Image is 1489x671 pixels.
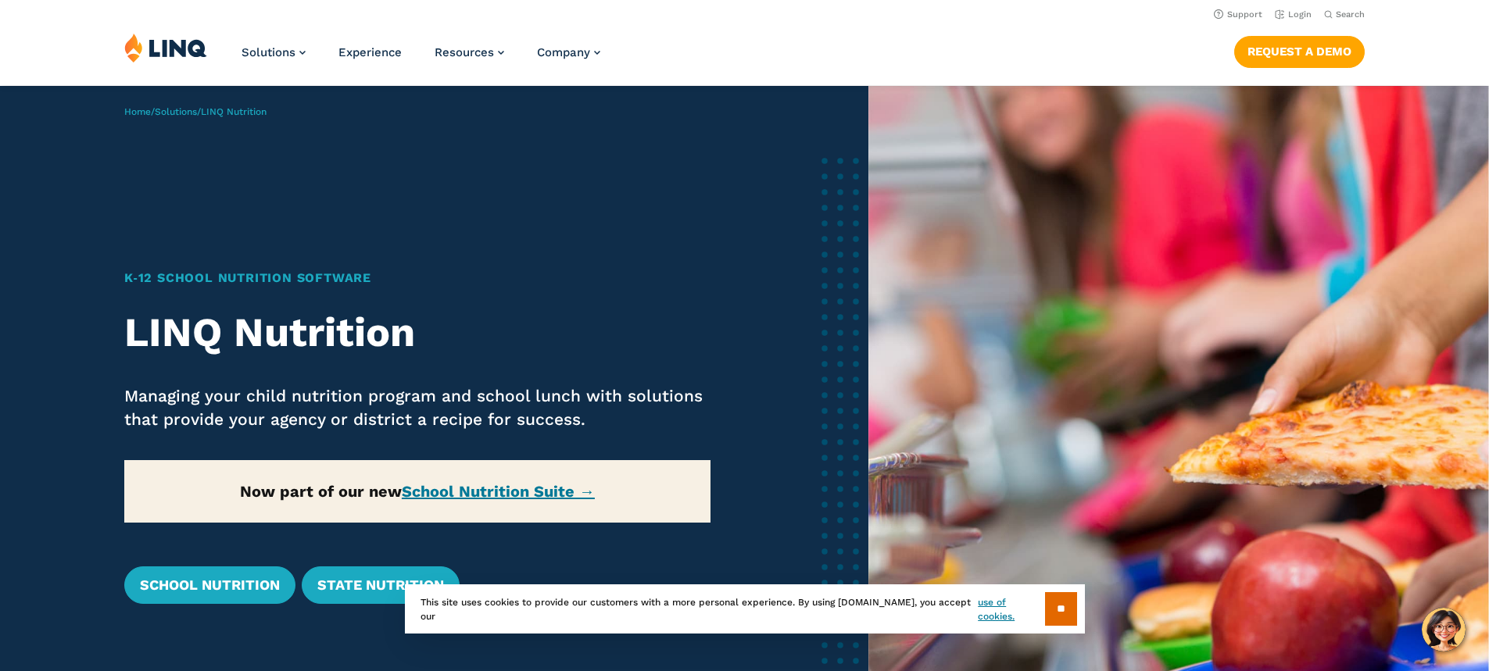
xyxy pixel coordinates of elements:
[1214,9,1262,20] a: Support
[124,269,711,287] h1: K‑12 School Nutrition Software
[978,595,1044,623] a: use of cookies.
[302,566,460,604] a: State Nutrition
[124,106,151,117] a: Home
[124,566,295,604] a: School Nutrition
[124,33,207,62] img: LINQ | K‑12 Software
[435,45,504,59] a: Resources
[1234,36,1365,67] a: Request a Demo
[1275,9,1312,20] a: Login
[1336,9,1365,20] span: Search
[124,309,415,356] strong: LINQ Nutrition
[1234,33,1365,67] nav: Button Navigation
[124,384,711,431] p: Managing your child nutrition program and school lunch with solutions that provide your agency or...
[435,45,494,59] span: Resources
[338,45,402,59] a: Experience
[240,482,595,501] strong: Now part of our new
[124,106,267,117] span: / /
[405,584,1085,634] div: This site uses cookies to provide our customers with a more personal experience. By using [DOMAIN...
[537,45,590,59] span: Company
[1422,608,1466,651] button: Hello, have a question? Let’s chat.
[1324,9,1365,20] button: Open Search Bar
[242,33,600,84] nav: Primary Navigation
[155,106,197,117] a: Solutions
[201,106,267,117] span: LINQ Nutrition
[402,482,595,501] a: School Nutrition Suite →
[242,45,295,59] span: Solutions
[537,45,600,59] a: Company
[242,45,306,59] a: Solutions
